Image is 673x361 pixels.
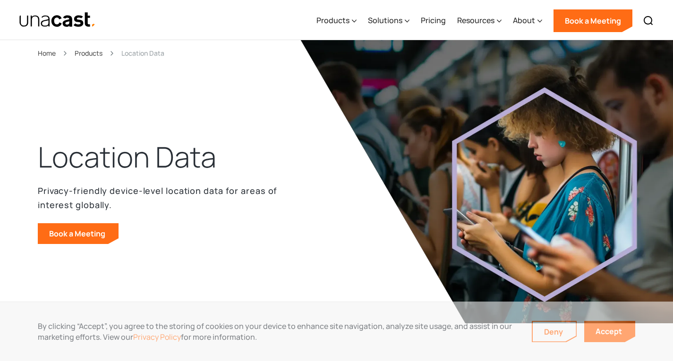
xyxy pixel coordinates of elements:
a: Book a Meeting [554,9,632,32]
h1: Location Data [38,138,216,176]
div: Solutions [368,15,402,26]
img: Search icon [643,15,654,26]
div: About [513,1,542,40]
div: By clicking “Accept”, you agree to the storing of cookies on your device to enhance site navigati... [38,321,518,342]
div: Products [316,15,349,26]
a: Deny [533,322,576,342]
a: Products [75,48,102,59]
img: Unacast text logo [19,12,96,28]
div: Resources [457,1,502,40]
a: Accept [584,321,635,342]
div: Location Data [121,48,164,59]
a: Privacy Policy [133,332,181,342]
div: Solutions [368,1,409,40]
div: Products [316,1,357,40]
div: About [513,15,535,26]
p: Privacy-friendly device-level location data for areas of interest globally. [38,184,283,212]
div: Resources [457,15,494,26]
a: home [19,12,96,28]
a: Book a Meeting [38,223,119,244]
a: Pricing [421,1,446,40]
a: Home [38,48,56,59]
